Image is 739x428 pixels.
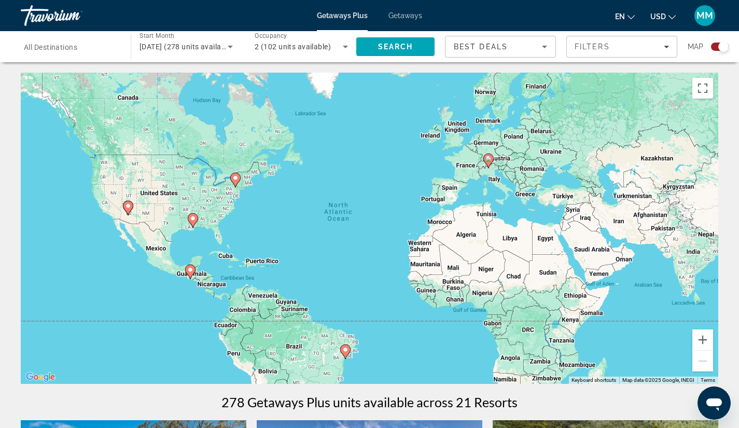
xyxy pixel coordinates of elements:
h1: 278 Getaways Plus units available across 21 Resorts [221,394,518,410]
button: Filters [566,36,677,58]
button: User Menu [691,5,718,26]
a: Travorium [21,2,124,29]
span: [DATE] (278 units available) [140,43,234,51]
img: Google [23,370,58,384]
span: Best Deals [454,43,508,51]
span: Filters [575,43,610,51]
a: Terms (opens in new tab) [701,377,715,383]
span: 2 (102 units available) [255,43,331,51]
input: Select destination [24,41,117,53]
iframe: Button to launch messaging window [698,386,731,420]
span: Occupancy [255,32,287,39]
a: Getaways Plus [317,11,368,20]
mat-select: Sort by [454,40,547,53]
span: All Destinations [24,43,77,51]
span: Search [378,43,413,51]
a: Getaways [388,11,422,20]
button: Change currency [650,9,676,24]
a: Open this area in Google Maps (opens a new window) [23,370,58,384]
span: Map [688,39,703,54]
span: Start Month [140,32,174,39]
button: Zoom in [692,329,713,350]
span: USD [650,12,666,21]
button: Search [356,37,435,56]
span: Map data ©2025 Google, INEGI [622,377,694,383]
button: Keyboard shortcuts [571,377,616,384]
button: Zoom out [692,351,713,371]
button: Toggle fullscreen view [692,78,713,99]
span: en [615,12,625,21]
button: Change language [615,9,635,24]
span: MM [696,10,713,21]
